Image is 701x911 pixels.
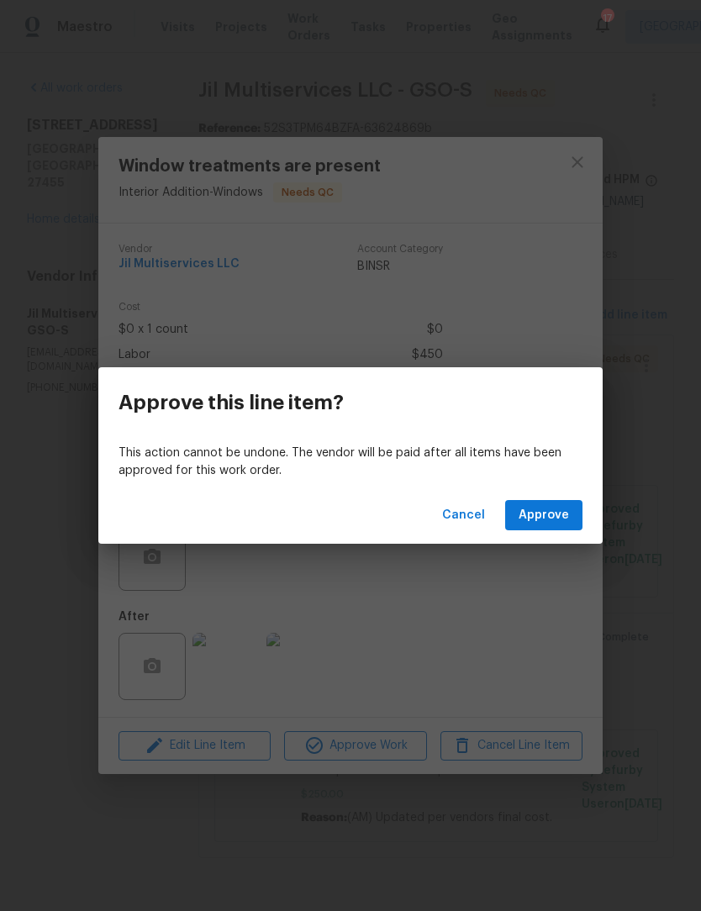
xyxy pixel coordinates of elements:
[435,500,492,531] button: Cancel
[519,505,569,526] span: Approve
[442,505,485,526] span: Cancel
[119,391,344,414] h3: Approve this line item?
[119,445,582,480] p: This action cannot be undone. The vendor will be paid after all items have been approved for this...
[505,500,582,531] button: Approve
